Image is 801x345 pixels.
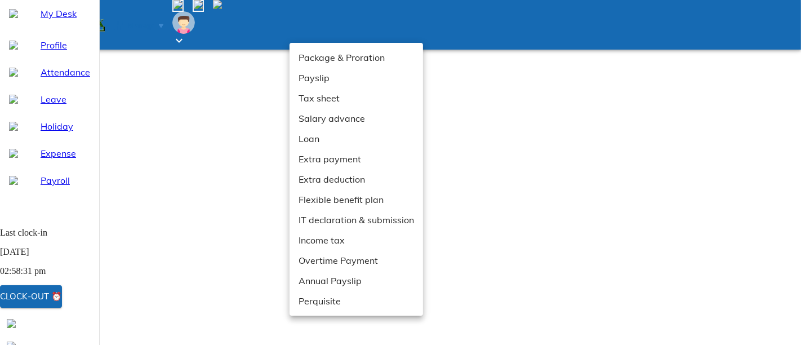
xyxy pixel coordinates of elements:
li: Loan [290,129,423,149]
li: Package & Proration [290,47,423,68]
li: Extra deduction [290,169,423,189]
li: Flexible benefit plan [290,189,423,210]
li: Extra payment [290,149,423,169]
li: Perquisite [290,291,423,311]
li: IT declaration & submission [290,210,423,230]
li: Income tax [290,230,423,250]
li: Payslip [290,68,423,88]
li: Overtime Payment [290,250,423,271]
li: Salary advance [290,108,423,129]
li: Tax sheet [290,88,423,108]
li: Annual Payslip [290,271,423,291]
